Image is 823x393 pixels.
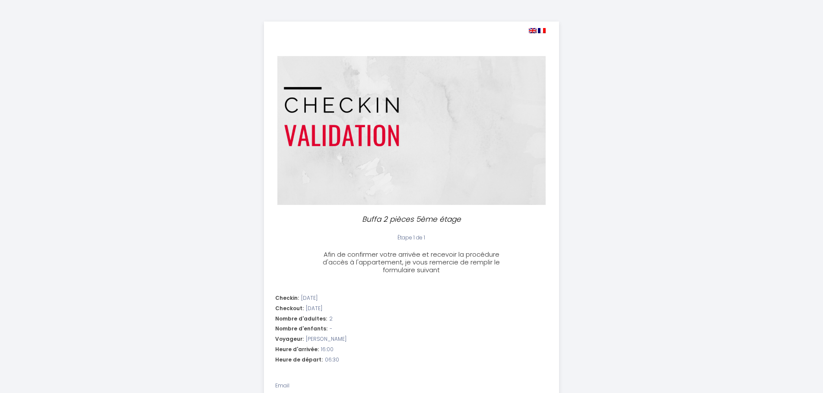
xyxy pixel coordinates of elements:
span: Heure d'arrivée: [275,346,319,354]
span: Étape 1 de 1 [397,234,425,241]
span: Checkout: [275,305,304,313]
span: Nombre d'adultes: [275,315,327,323]
span: Heure de départ: [275,356,323,364]
span: - [330,325,332,333]
span: 16:00 [321,346,334,354]
span: [PERSON_NAME] [306,335,346,343]
span: Checkin: [275,294,299,302]
label: Email [275,382,289,390]
span: [DATE] [301,294,318,302]
span: Nombre d'enfants: [275,325,327,333]
span: 06:30 [325,356,339,364]
span: Voyageur: [275,335,304,343]
span: [DATE] [306,305,322,313]
img: en.png [529,28,537,33]
span: Afin de confirmer votre arrivée et recevoir la procédure d'accès à l'appartement, je vous remerci... [323,250,500,274]
p: Buffa 2 pièces 5ème étage [319,214,504,225]
span: 2 [329,315,333,323]
img: fr.png [538,28,546,33]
